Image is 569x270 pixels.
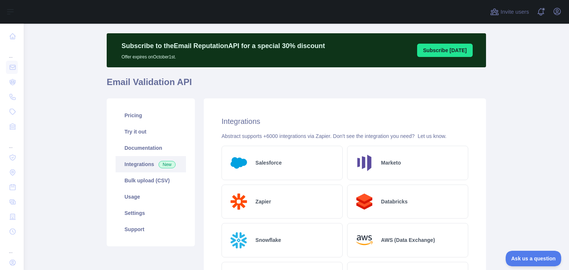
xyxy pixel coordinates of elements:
a: Pricing [116,107,186,124]
a: Support [116,221,186,237]
h2: Databricks [381,198,408,205]
img: Logo [228,152,250,174]
a: Settings [116,205,186,221]
button: Invite users [489,6,530,18]
a: Let us know. [417,133,446,139]
span: Invite users [500,8,529,16]
p: Subscribe to the Email Reputation API for a special 30 % discount [122,41,325,51]
h1: Email Validation API [107,76,486,94]
img: Logo [353,152,375,174]
h2: Zapier [256,198,271,205]
div: Abstract supports +6000 integrations via Zapier. Don't see the integration you need? [222,132,468,140]
h2: AWS (Data Exchange) [381,236,435,244]
h2: Integrations [222,116,468,126]
iframe: Toggle Customer Support [506,251,562,266]
div: ... [6,135,18,149]
img: Logo [228,229,250,251]
div: ... [6,240,18,254]
img: Logo [353,229,375,251]
a: Try it out [116,124,186,140]
button: Subscribe [DATE] [417,44,473,57]
span: New [159,161,176,168]
p: Offer expires on October 1st. [122,51,325,60]
h2: Marketo [381,159,401,166]
img: Logo [353,191,375,213]
a: Documentation [116,140,186,156]
img: Logo [228,191,250,213]
a: Bulk upload (CSV) [116,172,186,189]
h2: Salesforce [256,159,282,166]
h2: Snowflake [256,236,281,244]
a: Integrations New [116,156,186,172]
div: ... [6,44,18,59]
a: Usage [116,189,186,205]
